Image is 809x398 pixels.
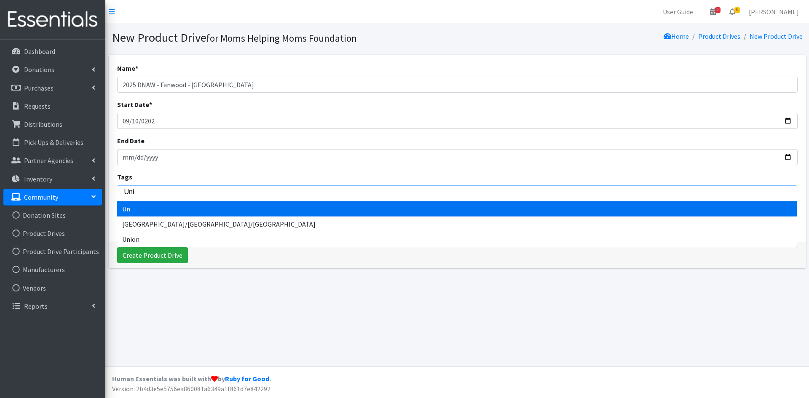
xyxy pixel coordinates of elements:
a: Purchases [3,80,102,96]
p: Dashboard [24,47,55,56]
a: Ruby for Good [225,374,269,383]
a: [PERSON_NAME] [742,3,806,20]
p: Community [24,193,58,201]
span: 6 [734,7,740,13]
p: Requests [24,102,51,110]
a: Manufacturers [3,261,102,278]
img: HumanEssentials [3,5,102,34]
a: Home [664,32,689,40]
label: Name [117,63,138,73]
abbr: required [149,100,152,109]
a: Dashboard [3,43,102,60]
li: Un [117,201,797,216]
h1: New Product Drive [112,30,454,45]
a: Vendors [3,280,102,296]
p: Pick Ups & Deliveries [24,138,83,147]
a: Reports [3,298,102,315]
p: Reports [24,302,48,310]
a: 6 [723,3,742,20]
li: Union [117,232,797,247]
p: Inventory [24,175,52,183]
a: Product Drives [698,32,740,40]
label: Start Date [117,99,152,110]
label: End Date [117,136,145,146]
a: Donations [3,61,102,78]
a: User Guide [656,3,700,20]
p: Purchases [24,84,54,92]
a: Product Drive Participants [3,243,102,260]
strong: Human Essentials was built with by . [112,374,271,383]
p: Donations [24,65,54,74]
label: Tags [117,172,132,182]
input: Create Product Drive [117,247,188,263]
abbr: required [135,64,138,72]
a: Distributions [3,116,102,133]
p: Partner Agencies [24,156,73,165]
a: Pick Ups & Deliveries [3,134,102,151]
a: Product Drives [3,225,102,242]
a: New Product Drive [750,32,803,40]
a: Community [3,189,102,206]
input: Add a tag [124,188,802,196]
span: 5 [715,7,721,13]
a: 5 [703,3,723,20]
span: Version: 2b4d3e5e5756ea860081a6349a1f861d7e842292 [112,385,271,393]
a: Requests [3,98,102,115]
a: Inventory [3,171,102,187]
a: Donation Sites [3,207,102,224]
a: Partner Agencies [3,152,102,169]
small: for Moms Helping Moms Foundation [206,32,357,44]
li: [GEOGRAPHIC_DATA]/[GEOGRAPHIC_DATA]/[GEOGRAPHIC_DATA] [117,216,797,232]
p: Distributions [24,120,62,128]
